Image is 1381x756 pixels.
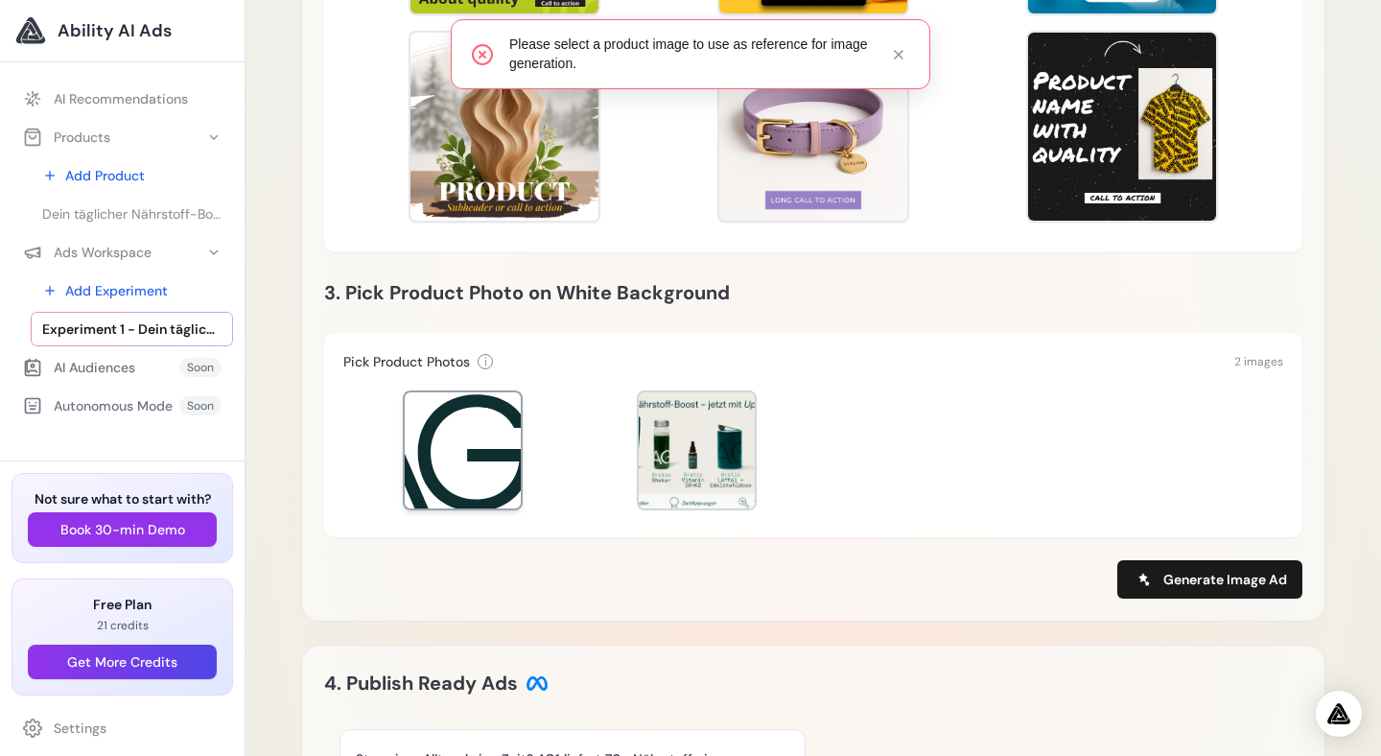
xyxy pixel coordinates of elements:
[28,512,217,547] button: Book 30-min Demo
[1163,570,1287,589] span: Generate Image Ad
[31,158,233,193] a: Add Product
[1117,560,1302,599] button: Generate Image Ad
[324,668,549,698] h2: 4. Publish Ready Ads
[28,595,217,614] h3: Free Plan
[324,277,1302,308] h2: 3. Pick Product Photo on White Background
[23,128,110,147] div: Products
[12,120,233,154] button: Products
[12,711,233,745] a: Settings
[31,197,233,231] a: Dein täglicher Nährstoff-Boost mit über 70 Inhaltsstoffen | AG1®
[42,204,222,224] span: Dein täglicher Nährstoff-Boost mit über 70 Inhaltsstoffen | AG1®
[31,312,233,346] a: Experiment 1 - Dein täglicher Nährstoff-Boost mit über 70 Inhaltsstoffen | AG1®
[179,396,222,415] span: Soon
[28,489,217,508] h3: Not sure what to start with?
[28,645,217,679] button: Get More Credits
[526,672,549,695] img: Meta
[31,273,233,308] a: Add Experiment
[12,235,233,270] button: Ads Workspace
[484,354,487,369] span: i
[1316,691,1362,737] div: Open Intercom Messenger
[28,618,217,633] p: 21 credits
[58,17,172,44] span: Ability AI Ads
[15,15,229,46] a: Ability AI Ads
[23,396,173,415] div: Autonomous Mode
[509,35,872,73] div: Please select a product image to use as reference for image generation.
[343,352,470,371] h3: Pick Product Photos
[23,243,152,262] div: Ads Workspace
[12,82,233,116] a: AI Recommendations
[179,358,222,377] span: Soon
[1234,354,1283,369] span: 2 images
[23,358,135,377] div: AI Audiences
[42,319,222,339] span: Experiment 1 - Dein täglicher Nährstoff-Boost mit über 70 Inhaltsstoffen | AG1®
